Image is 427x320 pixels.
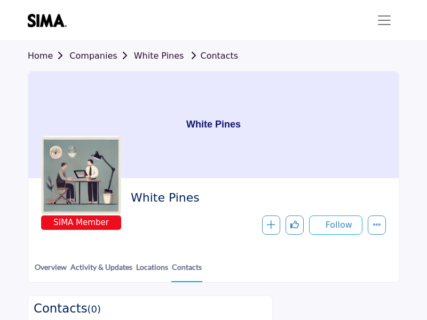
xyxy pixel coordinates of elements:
a: Companies [69,51,133,61]
a: Contacts [171,261,202,282]
h1: White Pines [186,71,241,178]
h3: Contacts [34,301,101,316]
span: ( ) [88,303,101,315]
a: White Pines [134,51,184,61]
h2: White Pines [131,191,381,205]
button: More details [368,215,386,235]
button: Follow [309,215,362,235]
a: Activity & Updates [70,261,133,281]
a: Home [28,51,69,61]
a: Overview [34,261,67,281]
a: Locations [136,261,169,281]
button: Like [286,215,304,235]
img: site Logo [28,14,72,27]
button: Toggle navigation [369,10,399,31]
span: 0 [91,303,97,315]
a: Contacts [186,51,238,61]
span: SIMA Member [43,217,119,229]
